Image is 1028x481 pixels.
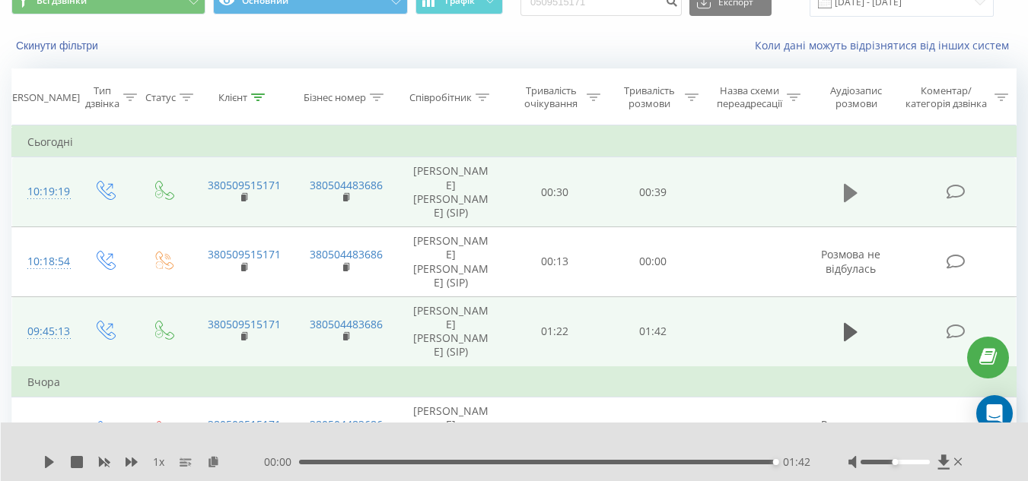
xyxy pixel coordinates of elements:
div: Аудіозапис розмови [818,84,895,110]
div: 17:13:27 [27,417,59,447]
td: 00:39 [604,157,702,227]
span: 01:42 [783,454,810,470]
td: 01:22 [506,296,604,366]
div: Співробітник [409,91,472,104]
a: 380504483686 [310,247,383,261]
div: 09:45:13 [27,317,59,347]
td: [PERSON_NAME] [PERSON_NAME] (SIP) [396,296,506,366]
div: Статус [145,91,176,104]
button: Скинути фільтри [11,39,106,52]
td: 00:00 [604,397,702,467]
span: 1 x [153,454,164,470]
div: Тип дзвінка [85,84,119,110]
td: Сьогодні [12,127,1017,157]
td: 01:42 [604,296,702,366]
div: 10:18:54 [27,247,59,277]
div: Коментар/категорія дзвінка [902,84,991,110]
a: 380509515171 [208,178,281,192]
span: Розмова не відбулась [821,247,880,275]
a: 380509515171 [208,417,281,432]
a: 380509515171 [208,317,281,331]
td: 00:00 [604,227,702,297]
td: 00:13 [506,227,604,297]
a: 380504483686 [310,178,383,192]
div: Accessibility label [773,459,779,465]
div: Open Intercom Messenger [976,395,1013,432]
span: Розмова не відбулась [821,417,880,445]
td: [PERSON_NAME] [PERSON_NAME] (SIP) [396,157,506,227]
td: Вчора [12,367,1017,397]
td: 00:49 [506,397,604,467]
span: 00:00 [264,454,299,470]
div: Назва схеми переадресації [716,84,783,110]
a: 380504483686 [310,417,383,432]
td: [PERSON_NAME] [PERSON_NAME] (SIP) [396,227,506,297]
td: [PERSON_NAME] [PERSON_NAME] (SIP) [396,397,506,467]
div: Тривалість розмови [618,84,681,110]
div: Бізнес номер [304,91,366,104]
div: [PERSON_NAME] [3,91,80,104]
div: Клієнт [218,91,247,104]
div: Accessibility label [892,459,898,465]
a: Коли дані можуть відрізнятися вiд інших систем [755,38,1017,52]
td: 00:30 [506,157,604,227]
div: 10:19:19 [27,177,59,207]
a: 380504483686 [310,317,383,331]
div: Тривалість очікування [520,84,583,110]
a: 380509515171 [208,247,281,261]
